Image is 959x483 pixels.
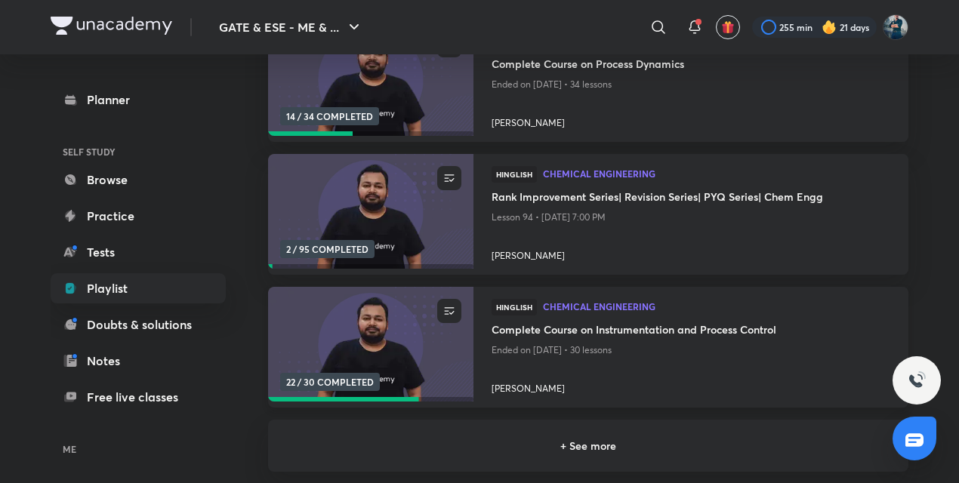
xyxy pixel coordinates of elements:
a: [PERSON_NAME] [492,243,890,263]
p: Lesson 94 • [DATE] 7:00 PM [492,208,890,227]
a: Notes [51,346,226,376]
img: ttu [908,371,926,389]
a: Rank Improvement Series| Revision Series| PYQ Series| Chem Engg [492,189,890,208]
a: Chemical Engineering [543,302,890,312]
span: 22 / 30 COMPLETED [280,373,380,391]
h6: + See more [286,438,890,454]
a: Complete Course on Instrumentation and Process Control [492,321,890,340]
a: Browse [51,165,226,195]
h6: SELF STUDY [51,139,226,165]
span: Chemical Engineering [543,302,890,311]
a: [PERSON_NAME] [492,376,890,395]
span: Hinglish [492,299,537,315]
img: avatar [721,20,735,34]
a: [PERSON_NAME] [492,110,890,130]
a: Playlist [51,273,226,303]
span: 14 / 34 COMPLETED [280,107,379,125]
a: Free live classes [51,382,226,412]
span: Hinglish [492,166,537,183]
a: new-thumbnail14 / 34 COMPLETED [268,21,473,142]
img: Company Logo [51,17,172,35]
img: Vinay Upadhyay [883,14,908,40]
p: Ended on [DATE] • 30 lessons [492,340,890,360]
a: Tests [51,237,226,267]
img: new-thumbnail [266,286,475,403]
a: Practice [51,201,226,231]
a: Chemical Engineering [543,169,890,180]
a: new-thumbnail2 / 95 COMPLETED [268,154,473,275]
span: 2 / 95 COMPLETED [280,240,375,258]
button: GATE & ESE - ME & ... [210,12,372,42]
a: Company Logo [51,17,172,38]
a: Doubts & solutions [51,309,226,340]
img: streak [822,20,837,35]
p: Ended on [DATE] • 34 lessons [492,75,890,94]
a: Planner [51,85,226,115]
button: avatar [716,15,740,39]
span: Chemical Engineering [543,169,890,178]
img: new-thumbnail [266,20,475,137]
a: Complete Course on Process Dynamics [492,56,890,75]
h6: ME [51,436,226,462]
img: new-thumbnail [266,153,475,270]
a: new-thumbnail22 / 30 COMPLETED [268,287,473,408]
